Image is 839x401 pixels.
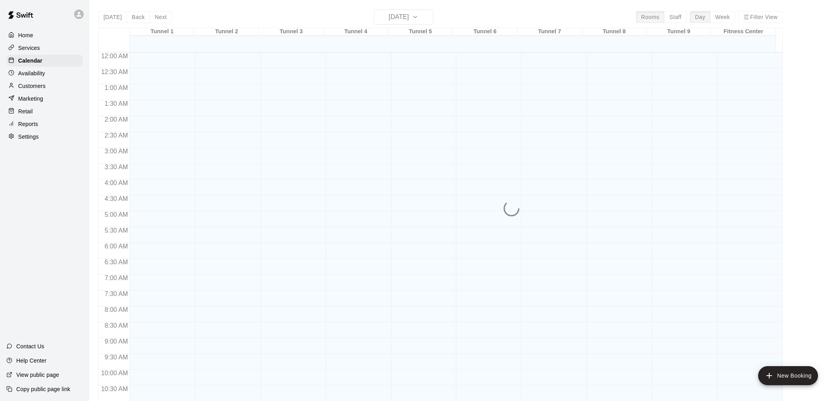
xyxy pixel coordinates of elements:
p: Customers [18,82,46,90]
span: 3:30 AM [103,164,130,170]
span: 1:00 AM [103,84,130,91]
a: Reports [6,118,83,130]
span: 7:00 AM [103,275,130,281]
div: Tunnel 9 [646,28,711,36]
div: Tunnel 1 [130,28,194,36]
p: Marketing [18,95,43,103]
span: 12:00 AM [99,53,130,59]
a: Marketing [6,93,83,105]
p: Contact Us [16,342,44,350]
button: add [758,366,818,385]
span: 9:30 AM [103,354,130,361]
span: 4:00 AM [103,179,130,186]
span: 2:30 AM [103,132,130,139]
p: View public page [16,371,59,379]
p: Services [18,44,40,52]
div: Tunnel 6 [453,28,517,36]
p: Retail [18,107,33,115]
div: Tunnel 7 [517,28,582,36]
div: Fitness Center [711,28,776,36]
span: 7:30 AM [103,290,130,297]
p: Availability [18,69,45,77]
div: Tunnel 4 [324,28,388,36]
p: Calendar [18,57,42,65]
span: 10:00 AM [99,370,130,376]
span: 8:00 AM [103,306,130,313]
div: Tunnel 3 [259,28,324,36]
div: Tunnel 5 [388,28,453,36]
span: 6:30 AM [103,259,130,265]
a: Availability [6,67,83,79]
a: Customers [6,80,83,92]
span: 6:00 AM [103,243,130,250]
span: 10:30 AM [99,386,130,392]
a: Retail [6,105,83,117]
a: Home [6,29,83,41]
span: 2:00 AM [103,116,130,123]
a: Services [6,42,83,54]
p: Help Center [16,357,46,365]
p: Home [18,31,33,39]
span: 4:30 AM [103,195,130,202]
span: 5:00 AM [103,211,130,218]
span: 12:30 AM [99,69,130,75]
a: Calendar [6,55,83,67]
div: Tunnel 8 [582,28,647,36]
span: 3:00 AM [103,148,130,155]
div: Tunnel 2 [194,28,259,36]
span: 9:00 AM [103,338,130,345]
span: 1:30 AM [103,100,130,107]
span: 8:30 AM [103,322,130,329]
p: Reports [18,120,38,128]
span: 5:30 AM [103,227,130,234]
p: Copy public page link [16,385,70,393]
a: Settings [6,131,83,143]
p: Settings [18,133,39,141]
